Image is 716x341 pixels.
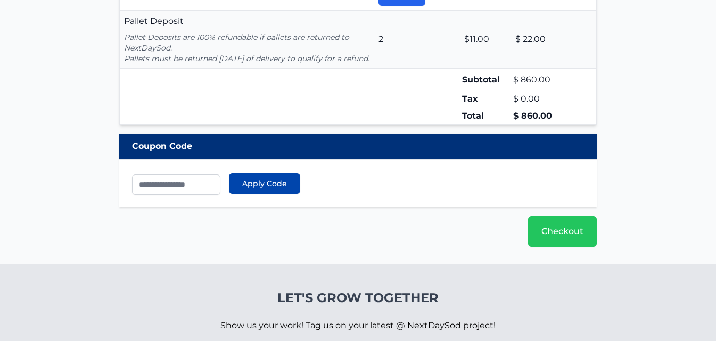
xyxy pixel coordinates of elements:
h4: Let's Grow Together [220,289,496,306]
td: $11.00 [460,11,512,69]
p: Pallet Deposits are 100% refundable if pallets are returned to NextDaySod. Pallets must be return... [124,32,370,64]
td: Pallet Deposit [120,11,374,69]
div: Coupon Code [119,134,597,159]
td: $ 22.00 [511,11,575,69]
td: Subtotal [460,69,512,91]
span: Apply Code [242,178,287,189]
a: Checkout [528,216,597,247]
td: Total [460,107,512,125]
td: Tax [460,90,512,107]
td: $ 860.00 [511,69,575,91]
td: $ 860.00 [511,107,575,125]
button: Apply Code [229,173,300,194]
td: $ 0.00 [511,90,575,107]
td: 2 [374,11,460,69]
